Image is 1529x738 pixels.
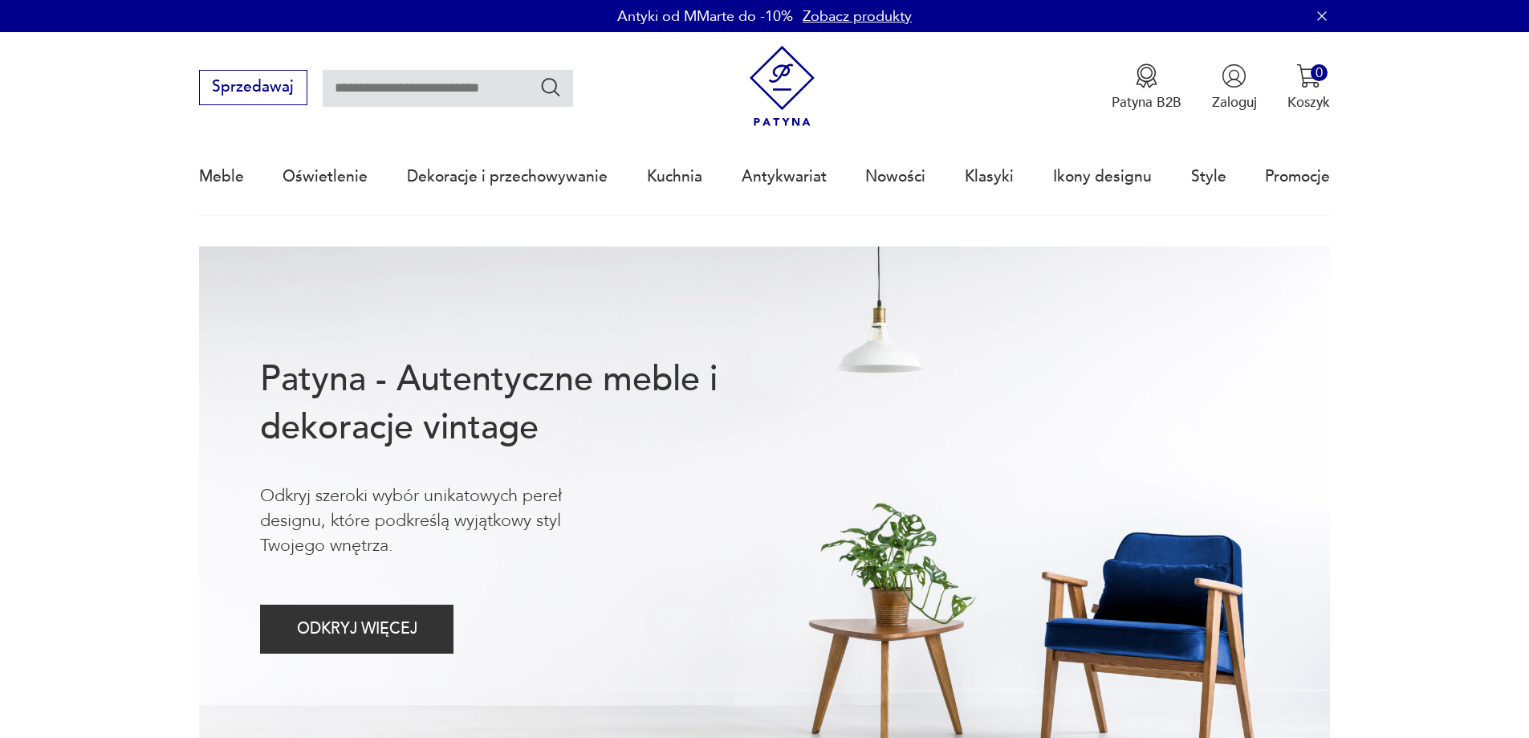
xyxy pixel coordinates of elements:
[803,6,912,27] a: Zobacz produkty
[260,624,453,637] a: ODKRYJ WIĘCEJ
[1222,63,1246,88] img: Ikonka użytkownika
[539,75,563,99] button: Szukaj
[1112,63,1181,112] a: Ikona medaluPatyna B2B
[1287,93,1330,112] p: Koszyk
[1112,63,1181,112] button: Patyna B2B
[1296,63,1321,88] img: Ikona koszyka
[1212,93,1257,112] p: Zaloguj
[199,140,244,214] a: Meble
[1287,63,1330,112] button: 0Koszyk
[1191,140,1226,214] a: Style
[407,140,608,214] a: Dekoracje i przechowywanie
[1134,63,1159,88] img: Ikona medalu
[1212,63,1257,112] button: Zaloguj
[283,140,368,214] a: Oświetlenie
[199,82,307,95] a: Sprzedawaj
[742,46,823,127] img: Patyna - sklep z meblami i dekoracjami vintage
[617,6,793,27] p: Antyki od MMarte do -10%
[742,140,827,214] a: Antykwariat
[865,140,925,214] a: Nowości
[647,140,702,214] a: Kuchnia
[260,356,780,452] h1: Patyna - Autentyczne meble i dekoracje vintage
[260,605,453,654] button: ODKRYJ WIĘCEJ
[1311,64,1328,81] div: 0
[1112,93,1181,112] p: Patyna B2B
[199,70,307,105] button: Sprzedawaj
[260,483,626,559] p: Odkryj szeroki wybór unikatowych pereł designu, które podkreślą wyjątkowy styl Twojego wnętrza.
[965,140,1014,214] a: Klasyki
[1053,140,1152,214] a: Ikony designu
[1265,140,1330,214] a: Promocje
